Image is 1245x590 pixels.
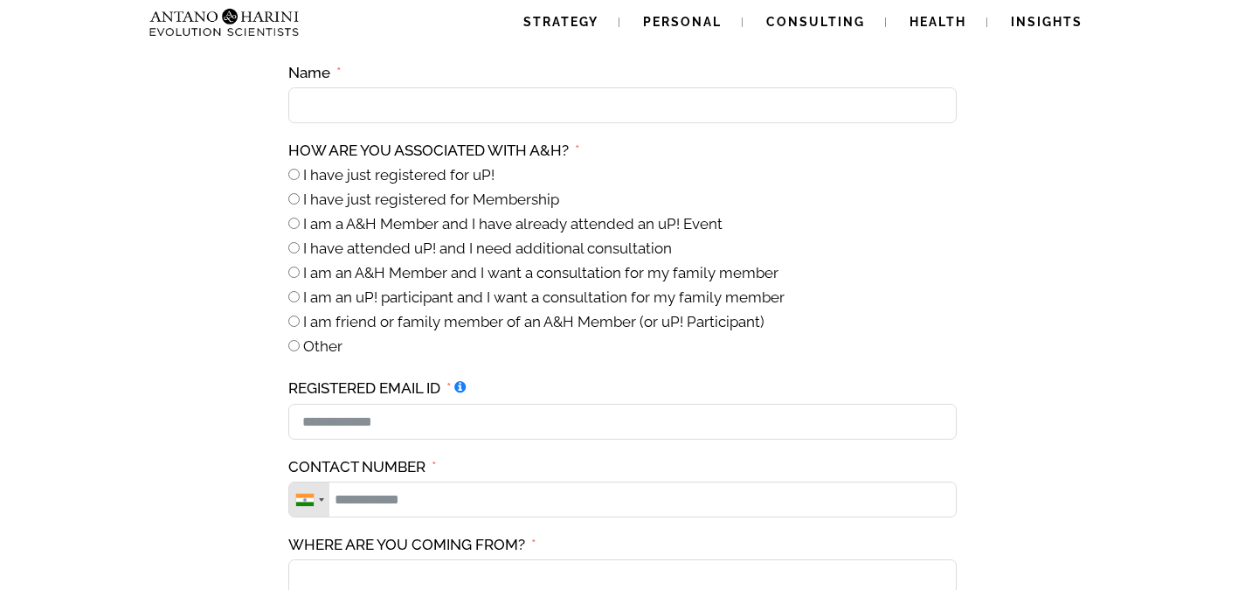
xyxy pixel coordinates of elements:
label: Name [288,63,342,83]
span: I am a A&H Member and I have already attended an uP! Event [303,215,723,233]
label: WHERE ARE YOU COMING FROM? [288,535,536,555]
input: Other [288,340,300,351]
span: Health [910,15,966,29]
input: I am an uP! participant and I want a consultation for my family member [288,291,300,302]
input: I am a A&H Member and I have already attended an uP! Event [288,218,300,229]
span: Strategy [523,15,598,29]
span: I have just registered for Membership [303,191,559,208]
label: CONTACT NUMBER [288,457,437,477]
span: I am an A&H Member and I want a consultation for my family member [303,264,778,281]
span: I am friend or family member of an A&H Member (or uP! Participant) [303,313,764,330]
span: I am an uP! participant and I want a consultation for my family member [303,288,785,306]
span: I have attended uP! and I need additional consultation [303,239,672,257]
input: I have attended uP! and I need additional consultation [288,242,300,253]
span: Other [303,337,342,355]
label: REGISTERED EMAIL ID [288,378,452,399]
input: CONTACT NUMBER [288,482,957,517]
span: Consulting [766,15,865,29]
input: I am an A&H Member and I want a consultation for my family member [288,267,300,278]
span: Insights [1011,15,1082,29]
input: I have just registered for Membership [288,193,300,205]
span: I have just registered for uP! [303,166,495,184]
input: I am friend or family member of an A&H Member (or uP! Participant) [288,316,300,327]
span: Personal [643,15,722,29]
input: I have just registered for uP! [288,169,300,180]
label: HOW ARE YOU ASSOCIATED WITH A&H? [288,141,580,161]
input: REGISTERED EMAIL ID [288,404,957,440]
div: Telephone country code [289,482,329,517]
